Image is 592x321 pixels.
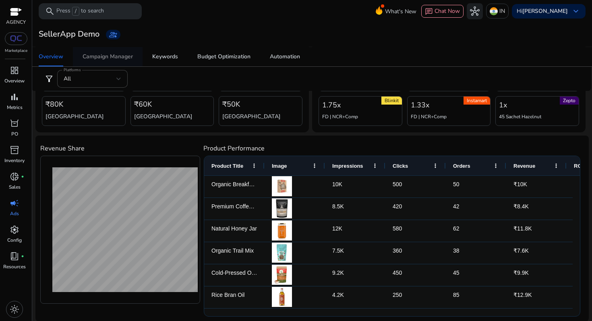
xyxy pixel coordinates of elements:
div: 12K [325,220,385,242]
h3: SellerApp Demo [39,29,99,39]
span: group_add [109,31,117,39]
span: Clicks [393,163,408,169]
p: Marketplace [5,48,27,54]
span: Zepto [560,97,579,105]
img: in.svg [490,7,498,15]
span: Product Title [211,163,243,169]
span: Blinkit [381,97,402,105]
span: fiber_manual_record [21,255,24,258]
span: 1.75x [322,99,341,111]
img: Natural Honey Jar [272,220,292,241]
div: 580 [385,220,446,242]
span: / [72,7,79,16]
span: filter_alt [44,74,54,84]
p: Inventory [4,157,25,164]
span: orders [10,119,19,128]
img: Rice Bran Oil [272,287,292,307]
span: bar_chart [10,92,19,102]
p: Resources [3,263,26,270]
span: keyboard_arrow_down [571,6,581,16]
span: hub [470,6,480,16]
div: Campaign Manager [83,54,133,60]
span: Image [272,163,287,169]
span: ₹50K [222,99,240,110]
div: Rice Bran Oil [204,286,265,308]
div: Automation [270,54,300,60]
div: Overview [39,54,63,60]
p: Ads [10,210,19,217]
div: Budget Optimization [197,54,250,60]
div: 45 [446,264,506,286]
div: 8.5K [325,198,385,220]
span: inventory_2 [10,145,19,155]
span: 1.33x [411,99,429,111]
mat-label: Platforms [64,67,81,73]
span: ₹80K [46,99,63,110]
h5: 45 Sachet Hazelnut [499,113,541,120]
span: settings [10,225,19,235]
div: 10K [325,176,385,198]
div: 7.5K [325,242,385,264]
img: QC-logo.svg [9,35,23,42]
div: 38 [446,242,506,264]
span: ₹60K [134,99,152,110]
div: ₹10K [506,176,567,198]
span: ROI [574,163,583,169]
span: book_4 [10,251,19,261]
p: Press to search [56,7,104,16]
div: 50 [446,176,506,198]
div: 62 [446,220,506,242]
div: Organic Breakfast Cereal [204,176,265,198]
p: IN [499,4,505,18]
span: dashboard [10,66,19,75]
span: Orders [453,163,470,169]
h5: FD | NCR+Comp [411,113,447,120]
div: 450 [385,264,446,286]
b: [PERSON_NAME] [522,7,568,15]
div: 500 [385,176,446,198]
span: campaign [10,198,19,208]
a: group_add [106,30,120,39]
div: 420 [385,198,446,220]
button: hub [467,3,483,19]
span: Revenue [513,163,535,169]
div: Natural Honey Jar [204,220,265,242]
p: PO [11,130,18,138]
h5: [GEOGRAPHIC_DATA] [222,113,281,121]
span: Impressions [332,163,363,169]
div: 4.2K [325,286,385,308]
img: Organic Breakfast Cereal [272,176,292,196]
div: ₹12.9K [506,286,567,308]
p: Overview [4,77,25,84]
span: search [45,6,55,16]
p: Metrics [7,104,23,111]
div: Cold-Pressed Olive Oil [204,264,265,286]
img: Cold-Pressed Olive Oil [272,265,292,285]
p: Hi [517,8,568,14]
div: 360 [385,242,446,264]
img: Premium Coffee Beans [272,198,292,218]
span: 1x [499,99,507,111]
h5: FD | NCR+Comp [322,113,358,120]
div: ₹11.8K [506,220,567,242]
p: Sales [9,183,21,191]
img: Organic Trail Mix [272,243,292,263]
div: Premium Coffee Beans [204,198,265,220]
span: chat [425,8,433,16]
span: All [64,75,71,82]
button: chatChat Now [421,5,464,18]
div: 42 [446,198,506,220]
h5: [GEOGRAPHIC_DATA] [134,113,193,121]
h4: Revenue Share [40,144,200,153]
h4: Product Performance [203,144,581,153]
div: 85 [446,286,506,308]
span: donut_small [10,172,19,181]
span: light_mode [10,305,19,314]
div: Keywords [152,54,178,60]
span: What's New [385,4,416,19]
div: 9.2K [325,264,385,286]
p: AGENCY [6,19,26,26]
div: ₹8.4K [506,198,567,220]
div: ₹9.9K [506,264,567,286]
p: Config [7,237,22,244]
